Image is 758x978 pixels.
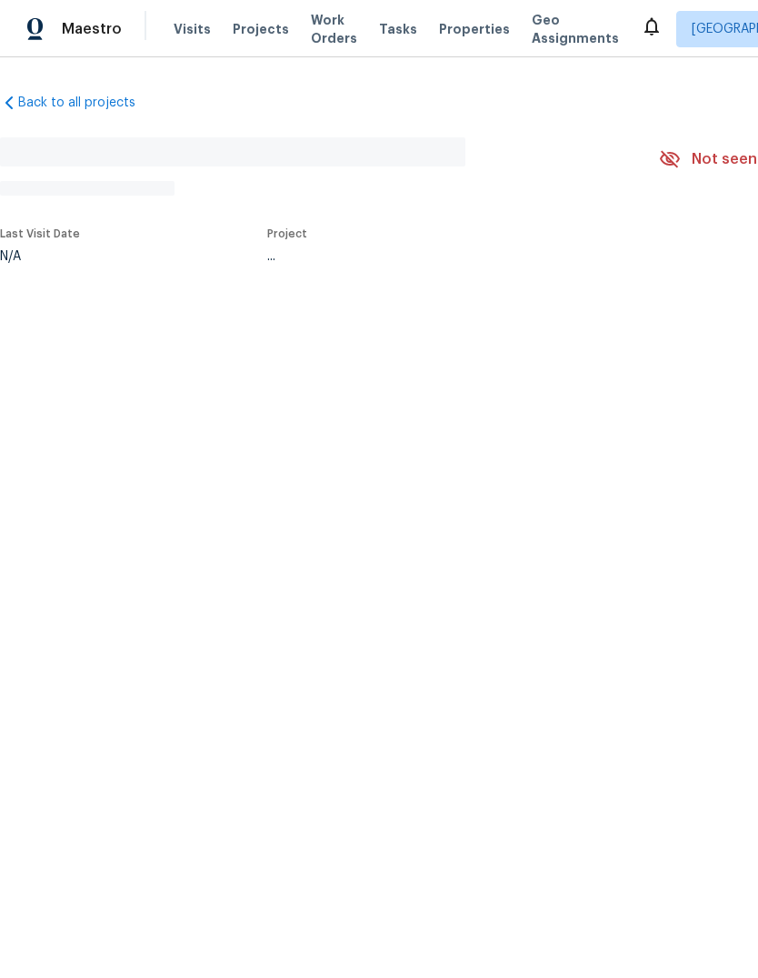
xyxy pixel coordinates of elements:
[174,20,211,38] span: Visits
[439,20,510,38] span: Properties
[267,250,616,263] div: ...
[532,11,619,47] span: Geo Assignments
[267,228,307,239] span: Project
[311,11,357,47] span: Work Orders
[62,20,122,38] span: Maestro
[233,20,289,38] span: Projects
[379,23,417,35] span: Tasks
